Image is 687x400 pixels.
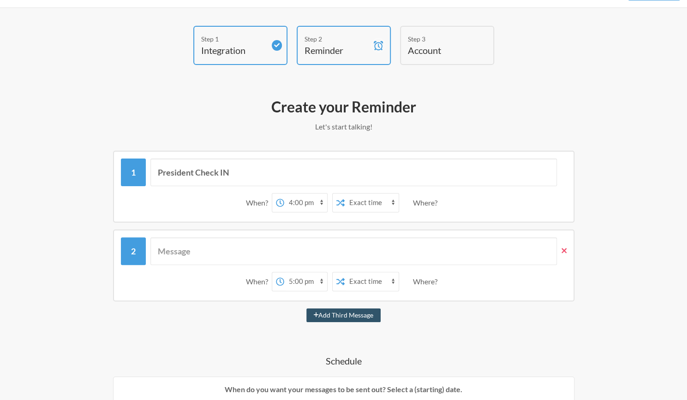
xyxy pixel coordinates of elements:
[306,308,381,322] button: Add Third Message
[201,34,266,44] div: Step 1
[246,193,272,212] div: When?
[150,237,557,265] input: Message
[120,384,567,395] p: When do you want your messages to be sent out? Select a (starting) date.
[150,159,557,186] input: Message
[413,193,441,212] div: Where?
[305,44,369,57] h4: Reminder
[76,121,611,132] p: Let's start talking!
[408,44,472,57] h4: Account
[305,34,369,44] div: Step 2
[76,354,611,367] h4: Schedule
[408,34,472,44] div: Step 3
[76,97,611,117] h2: Create your Reminder
[201,44,266,57] h4: Integration
[413,272,441,291] div: Where?
[246,272,272,291] div: When?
